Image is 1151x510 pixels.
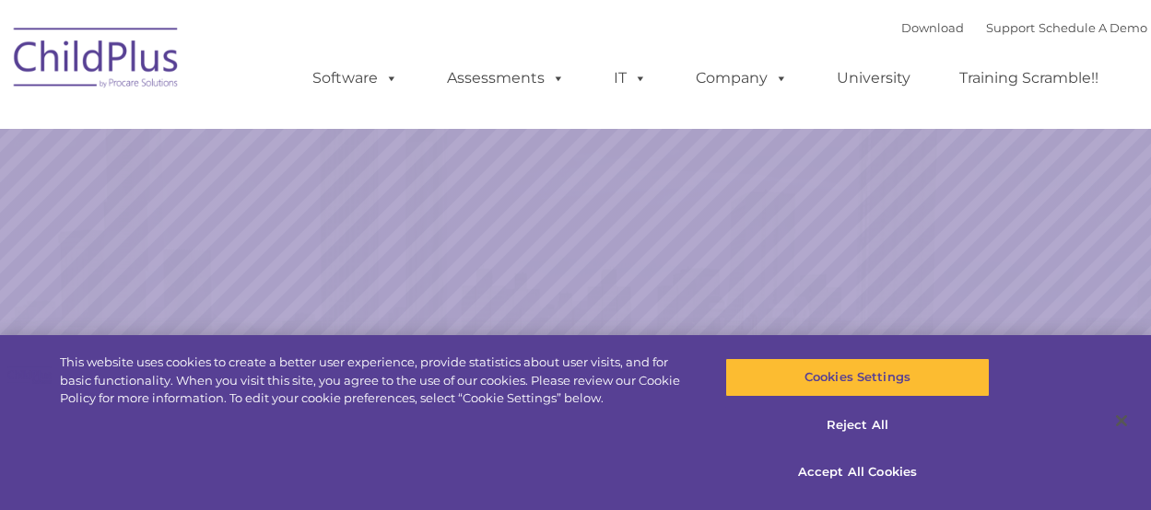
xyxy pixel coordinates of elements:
div: This website uses cookies to create a better user experience, provide statistics about user visit... [60,354,690,408]
button: Close [1101,400,1142,441]
img: ChildPlus by Procare Solutions [5,15,189,107]
button: Reject All [725,406,990,445]
font: | [901,20,1147,35]
button: Accept All Cookies [725,453,990,492]
a: IT [595,60,665,97]
a: Software [294,60,417,97]
a: Company [677,60,806,97]
button: Cookies Settings [725,358,990,397]
a: Download [901,20,964,35]
a: Training Scramble!! [941,60,1117,97]
a: Support [986,20,1035,35]
a: Schedule A Demo [1039,20,1147,35]
a: Assessments [429,60,583,97]
a: University [818,60,929,97]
